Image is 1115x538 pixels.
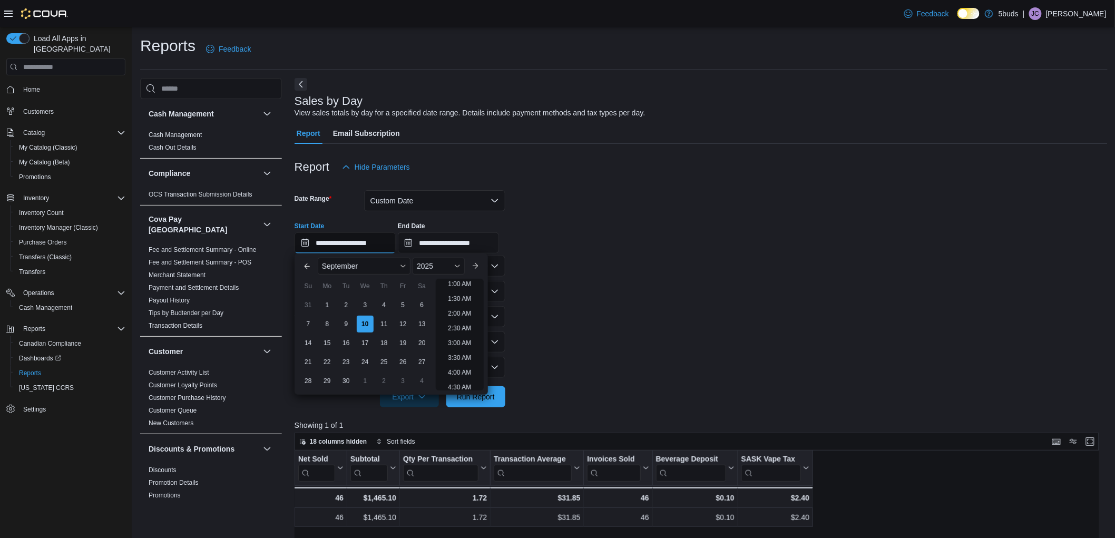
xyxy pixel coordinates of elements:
[338,316,355,332] div: day-9
[19,143,77,152] span: My Catalog (Classic)
[140,129,282,158] div: Cash Management
[19,209,64,217] span: Inventory Count
[741,511,809,524] div: $2.40
[295,420,1108,431] p: Showing 1 of 1
[15,251,125,263] span: Transfers (Classic)
[149,406,197,415] span: Customer Queue
[2,191,130,206] button: Inventory
[444,351,475,364] li: 3:30 AM
[587,511,649,524] div: 46
[741,455,801,465] div: SASK Vape Tax
[261,443,273,455] button: Discounts & Promotions
[741,455,801,482] div: SASK Vape Tax
[15,156,74,169] a: My Catalog (Beta)
[414,316,431,332] div: day-13
[414,278,431,295] div: Sa
[319,278,336,295] div: Mo
[350,455,388,482] div: Subtotal
[444,278,475,290] li: 1:00 AM
[19,192,125,204] span: Inventory
[295,95,363,107] h3: Sales by Day
[494,492,580,504] div: $31.85
[494,455,572,465] div: Transaction Average
[149,368,209,377] span: Customer Activity List
[149,382,217,389] a: Customer Loyalty Points
[19,126,125,139] span: Catalog
[23,405,46,414] span: Settings
[413,258,465,275] div: Button. Open the year selector. 2025 is currently selected.
[149,246,257,253] a: Fee and Settlement Summary - Online
[11,366,130,380] button: Reports
[149,109,259,119] button: Cash Management
[414,335,431,351] div: day-20
[444,307,475,320] li: 2:00 AM
[149,346,259,357] button: Customer
[149,419,193,427] span: New Customers
[149,419,193,427] a: New Customers
[491,287,499,296] button: Open list of options
[19,322,125,335] span: Reports
[149,191,252,198] a: OCS Transaction Submission Details
[19,238,67,247] span: Purchase Orders
[11,220,130,235] button: Inventory Manager (Classic)
[15,251,76,263] a: Transfers (Classic)
[656,455,734,482] button: Beverage Deposit
[2,286,130,300] button: Operations
[741,455,809,482] button: SASK Vape Tax
[15,156,125,169] span: My Catalog (Beta)
[19,403,125,416] span: Settings
[11,336,130,351] button: Canadian Compliance
[15,221,102,234] a: Inventory Manager (Classic)
[23,129,45,137] span: Catalog
[338,354,355,370] div: day-23
[19,158,70,167] span: My Catalog (Beta)
[149,271,206,279] span: Merchant Statement
[1046,7,1107,20] p: [PERSON_NAME]
[19,268,45,276] span: Transfers
[149,143,197,152] span: Cash Out Details
[149,479,199,486] a: Promotion Details
[15,141,82,154] a: My Catalog (Classic)
[149,168,190,179] h3: Compliance
[19,83,125,96] span: Home
[140,366,282,434] div: Customer
[295,161,329,173] h3: Report
[15,301,125,314] span: Cash Management
[23,107,54,116] span: Customers
[376,373,393,389] div: day-2
[261,345,273,358] button: Customer
[149,346,183,357] h3: Customer
[295,194,332,203] label: Date Range
[403,455,487,482] button: Qty Per Transaction
[11,351,130,366] a: Dashboards
[2,82,130,97] button: Home
[149,466,177,474] span: Discounts
[15,236,71,249] a: Purchase Orders
[19,105,58,118] a: Customers
[494,455,572,482] div: Transaction Average
[395,316,412,332] div: day-12
[298,492,344,504] div: 46
[149,369,209,376] a: Customer Activity List
[656,455,726,465] div: Beverage Deposit
[19,173,51,181] span: Promotions
[11,140,130,155] button: My Catalog (Classic)
[446,386,505,407] button: Run Report
[149,444,234,454] h3: Discounts & Promotions
[19,287,58,299] button: Operations
[15,221,125,234] span: Inventory Manager (Classic)
[900,3,953,24] a: Feedback
[15,352,125,365] span: Dashboards
[15,382,125,394] span: Washington CCRS
[357,354,374,370] div: day-24
[149,309,223,317] a: Tips by Budtender per Day
[395,278,412,295] div: Fr
[357,335,374,351] div: day-17
[350,455,388,465] div: Subtotal
[19,403,50,416] a: Settings
[15,207,68,219] a: Inventory Count
[298,455,344,482] button: Net Sold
